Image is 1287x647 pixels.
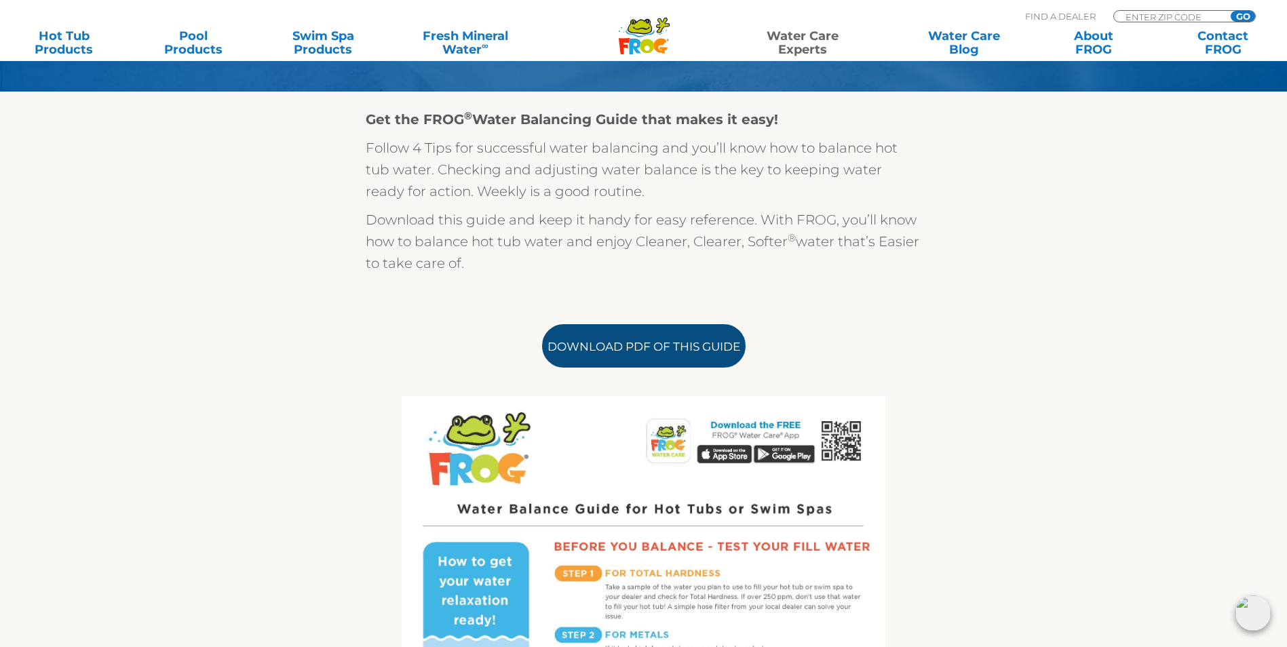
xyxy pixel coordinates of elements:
a: Fresh MineralWater∞ [402,29,529,56]
img: openIcon [1235,595,1271,631]
sup: ∞ [482,40,488,51]
input: Zip Code Form [1124,11,1216,22]
a: Water CareExperts [721,29,885,56]
a: Water CareBlog [913,29,1014,56]
p: Follow 4 Tips for successful water balancing and you’ll know how to balance hot tub water. Checki... [366,137,922,202]
a: Swim SpaProducts [273,29,374,56]
a: PoolProducts [143,29,244,56]
sup: ® [464,109,472,122]
p: Download this guide and keep it handy for easy reference. With FROG, you’ll know how to balance h... [366,209,922,274]
sup: ® [788,231,796,244]
a: ContactFROG [1172,29,1273,56]
p: Find A Dealer [1025,10,1096,22]
input: GO [1231,11,1255,22]
strong: Get the FROG Water Balancing Guide that makes it easy! [366,111,778,128]
a: AboutFROG [1043,29,1144,56]
a: Download PDF of this Guide [542,324,746,368]
a: Hot TubProducts [14,29,115,56]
